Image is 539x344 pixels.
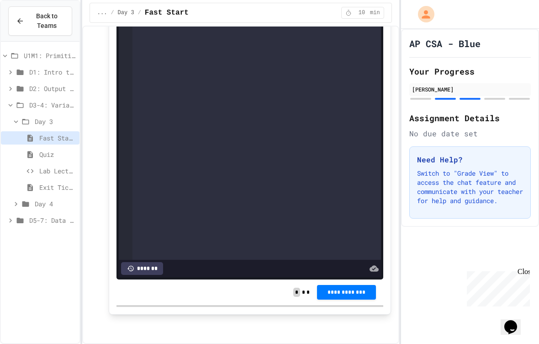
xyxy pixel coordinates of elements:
[118,9,134,16] span: Day 3
[409,65,531,78] h2: Your Progress
[417,169,523,205] p: Switch to "Grade View" to access the chat feature and communicate with your teacher for help and ...
[97,9,107,16] span: ...
[501,307,530,335] iframe: chat widget
[145,7,189,18] span: Fast Start
[408,4,437,25] div: My Account
[417,154,523,165] h3: Need Help?
[39,150,76,159] span: Quiz
[39,166,76,176] span: Lab Lecture
[39,183,76,192] span: Exit Ticket
[39,133,76,143] span: Fast Start
[354,9,369,16] span: 10
[463,268,530,306] iframe: chat widget
[35,117,76,126] span: Day 3
[409,112,531,124] h2: Assignment Details
[370,9,380,16] span: min
[8,6,72,36] button: Back to Teams
[35,199,76,209] span: Day 4
[412,85,528,93] div: [PERSON_NAME]
[409,128,531,139] div: No due date set
[29,215,76,225] span: D5-7: Data Types and Number Calculations
[29,84,76,93] span: D2: Output and Compiling Code
[4,4,63,58] div: Chat with us now!Close
[29,100,76,110] span: D3-4: Variables and Input
[111,9,114,16] span: /
[30,11,64,31] span: Back to Teams
[29,67,76,77] span: D1: Intro to APCSA
[409,37,481,50] h1: AP CSA - Blue
[138,9,141,16] span: /
[24,51,76,60] span: U1M1: Primitives, Variables, Basic I/O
